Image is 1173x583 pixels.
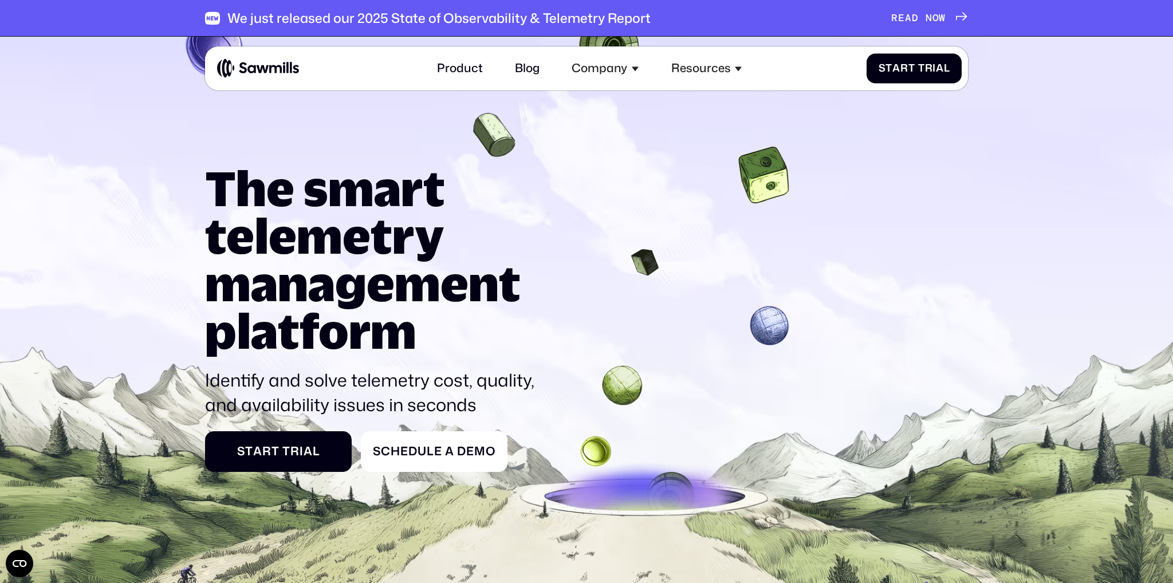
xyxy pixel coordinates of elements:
[205,368,545,417] p: Identify and solve telemetry cost, quality, and availability issues in seconds
[898,12,905,25] span: E
[662,53,751,84] div: Resources
[908,62,915,75] span: t
[572,61,627,76] div: Company
[271,444,280,459] span: t
[867,53,962,83] a: StartTrial
[408,444,418,459] span: d
[373,444,381,459] span: S
[361,431,507,472] a: ScheduleaDemo
[6,550,33,577] button: Open CMP widget
[391,444,400,459] span: h
[939,12,946,25] span: W
[304,444,313,459] span: a
[885,62,892,75] span: t
[506,53,549,84] a: Blog
[932,12,939,25] span: O
[466,444,474,459] span: e
[891,12,898,25] span: R
[563,53,648,84] div: Company
[918,62,925,75] span: T
[427,444,434,459] span: l
[381,444,391,459] span: c
[245,444,253,459] span: t
[418,444,427,459] span: u
[253,444,262,459] span: a
[671,61,731,76] div: Resources
[926,12,932,25] span: N
[434,444,442,459] span: e
[486,444,495,459] span: o
[944,62,950,75] span: l
[262,444,271,459] span: r
[932,62,936,75] span: i
[936,62,944,75] span: a
[445,444,454,459] span: a
[900,62,908,75] span: r
[457,444,466,459] span: D
[400,444,408,459] span: e
[891,12,967,25] a: READNOW
[290,444,300,459] span: r
[912,12,919,25] span: D
[205,431,352,472] a: StartTrial
[892,62,900,75] span: a
[474,444,486,459] span: m
[313,444,320,459] span: l
[205,164,545,354] h1: The smart telemetry management platform
[227,10,651,26] div: We just released our 2025 State of Observability & Telemetry Report
[300,444,304,459] span: i
[925,62,933,75] span: r
[428,53,491,84] a: Product
[905,12,912,25] span: A
[282,444,290,459] span: T
[237,444,245,459] span: S
[879,62,886,75] span: S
